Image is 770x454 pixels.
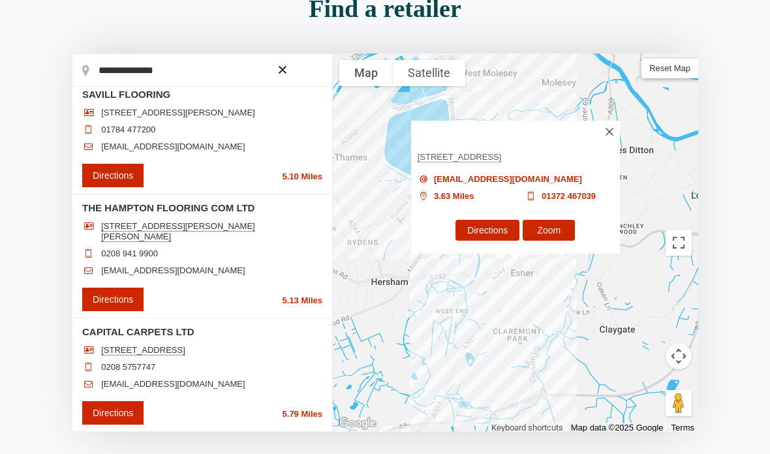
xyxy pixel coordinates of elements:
[641,59,698,78] span: Reset Map
[101,379,245,389] a: [EMAIL_ADDRESS][DOMAIN_NAME]
[101,142,245,152] a: [EMAIL_ADDRESS][DOMAIN_NAME]
[671,423,694,433] a: Terms
[101,362,155,372] a: 0208 5757747
[82,201,322,215] h3: THE HAMPTON FLOORING COM LTD
[336,415,379,432] a: Open this area in Google Maps (opens a new window)
[339,60,393,86] button: Show street map
[606,128,613,136] img: cross.png
[434,191,474,202] a: 3.63 Miles
[82,87,322,101] h3: SAVILL FLOORING
[666,230,692,256] button: Toggle fullscreen view
[666,343,692,369] button: Map camera controls
[336,415,379,432] img: Google
[101,265,245,276] a: [EMAIL_ADDRESS][DOMAIN_NAME]
[82,401,144,425] a: Directions
[333,53,698,432] div: DAVID CONRAN LTD
[101,125,155,135] a: 01784 477200
[82,325,322,339] h3: CAPITAL CARPETS LTD
[283,295,322,306] span: 5.13 Miles
[101,108,255,118] span: [STREET_ADDRESS][PERSON_NAME]
[283,172,322,182] span: 5.10 Miles
[491,423,563,433] button: Keyboard shortcuts
[82,164,144,187] a: Directions
[455,220,519,241] a: Directions
[393,60,465,86] button: Show satellite imagery
[411,121,620,142] h3: [PERSON_NAME] LTD
[542,191,596,202] a: 01372 467039
[283,409,322,419] span: 5.79 Miles
[571,423,664,432] span: Map data ©2025 Google
[82,288,144,311] a: Directions
[434,174,582,185] a: [EMAIL_ADDRESS][DOMAIN_NAME]
[523,220,575,241] a: Zoom
[666,390,692,416] button: Drag Pegman onto the map to open Street View
[101,249,158,259] a: 0208 941 9900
